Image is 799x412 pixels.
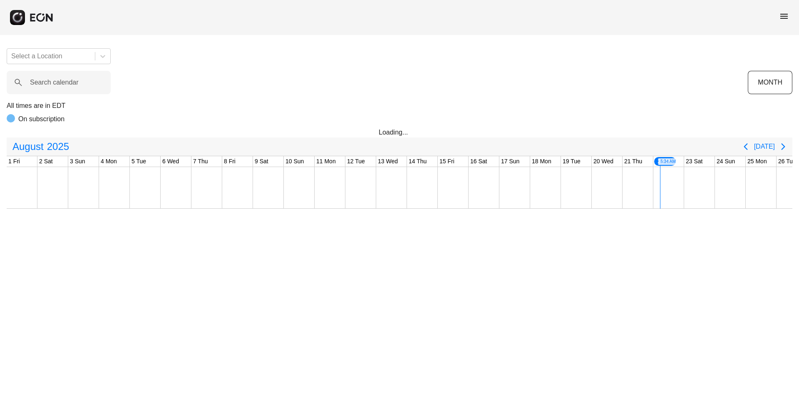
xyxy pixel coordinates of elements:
div: 10 Sun [284,156,305,167]
div: 2 Sat [37,156,55,167]
button: MONTH [748,71,792,94]
div: 1 Fri [7,156,22,167]
span: August [11,138,45,155]
p: On subscription [18,114,65,124]
p: All times are in EDT [7,101,792,111]
div: 16 Sat [469,156,489,167]
button: [DATE] [754,139,775,154]
button: August2025 [7,138,74,155]
span: 2025 [45,138,71,155]
div: 11 Mon [315,156,337,167]
div: 20 Wed [592,156,615,167]
div: 3 Sun [68,156,87,167]
div: 25 Mon [746,156,769,167]
div: 18 Mon [530,156,553,167]
div: 23 Sat [684,156,704,167]
div: 21 Thu [623,156,644,167]
div: 4 Mon [99,156,119,167]
div: 15 Fri [438,156,456,167]
div: 6 Wed [161,156,181,167]
label: Search calendar [30,77,79,87]
button: Next page [775,138,792,155]
div: 26 Tue [777,156,798,167]
div: 8 Fri [222,156,237,167]
div: 14 Thu [407,156,428,167]
div: 7 Thu [191,156,210,167]
div: 13 Wed [376,156,399,167]
div: 12 Tue [345,156,367,167]
button: Previous page [737,138,754,155]
div: 19 Tue [561,156,582,167]
div: 22 Fri [653,156,677,167]
div: 17 Sun [499,156,521,167]
div: 5 Tue [130,156,148,167]
div: Loading... [379,127,420,137]
div: 9 Sat [253,156,270,167]
span: menu [779,11,789,21]
div: 24 Sun [715,156,737,167]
